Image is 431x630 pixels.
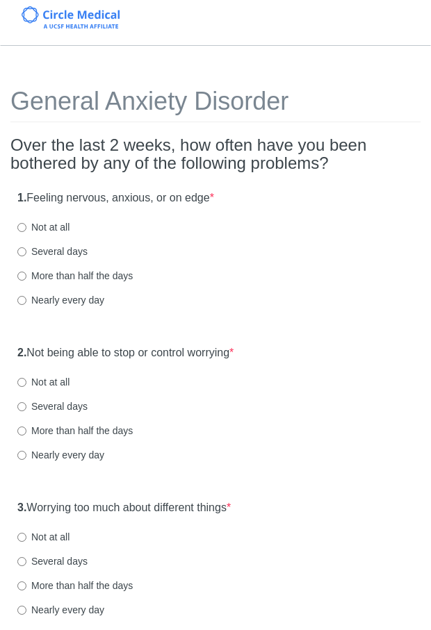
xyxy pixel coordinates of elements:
[17,426,26,436] input: More than half the days
[17,220,70,234] label: Not at all
[17,606,26,615] input: Nearly every day
[17,554,88,568] label: Several days
[22,6,120,28] img: Circle Medical Logo
[17,579,133,592] label: More than half the days
[17,269,133,283] label: More than half the days
[17,190,214,206] label: Feeling nervous, anxious, or on edge
[17,293,104,307] label: Nearly every day
[10,136,421,173] h2: Over the last 2 weeks, how often have you been bothered by any of the following problems?
[17,581,26,590] input: More than half the days
[17,399,88,413] label: Several days
[17,448,104,462] label: Nearly every day
[17,296,26,305] input: Nearly every day
[17,424,133,438] label: More than half the days
[17,500,231,516] label: Worrying too much about different things
[17,557,26,566] input: Several days
[17,347,26,358] strong: 2.
[17,501,26,513] strong: 3.
[17,378,26,387] input: Not at all
[17,247,26,256] input: Several days
[10,88,421,122] h1: General Anxiety Disorder
[17,345,234,361] label: Not being able to stop or control worrying
[17,533,26,542] input: Not at all
[17,223,26,232] input: Not at all
[17,272,26,281] input: More than half the days
[17,375,70,389] label: Not at all
[17,603,104,617] label: Nearly every day
[17,244,88,258] label: Several days
[17,402,26,411] input: Several days
[17,451,26,460] input: Nearly every day
[17,530,70,544] label: Not at all
[17,192,26,204] strong: 1.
